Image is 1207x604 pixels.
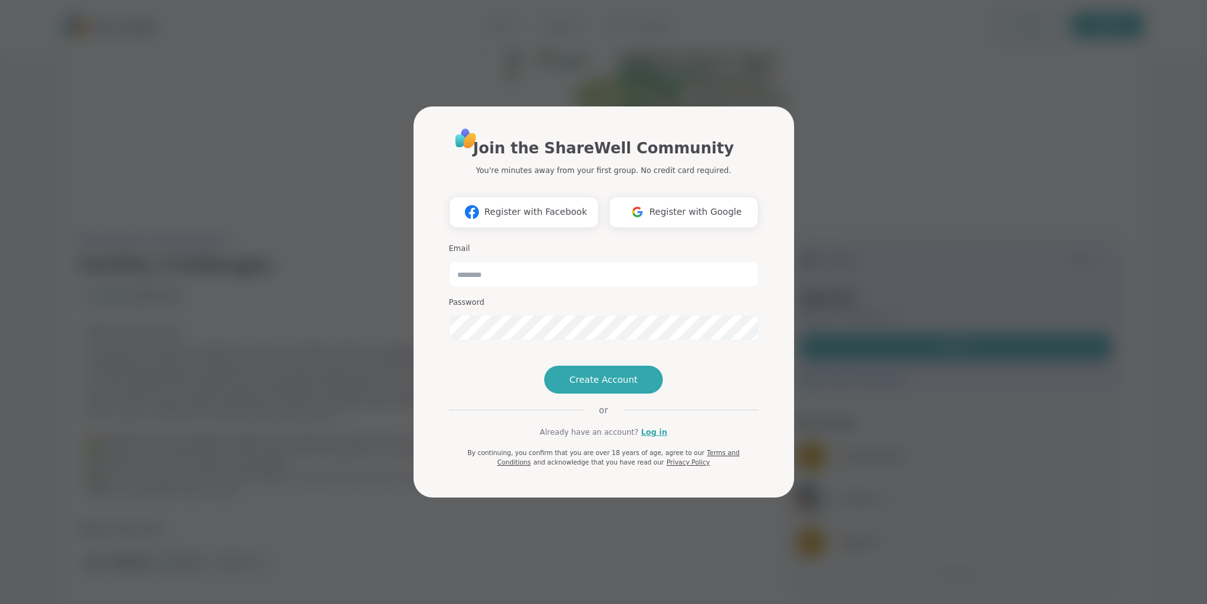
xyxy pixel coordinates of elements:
[473,137,734,160] h1: Join the ShareWell Community
[544,366,663,394] button: Create Account
[667,459,710,466] a: Privacy Policy
[449,297,759,308] h3: Password
[484,205,587,219] span: Register with Facebook
[584,404,623,416] span: or
[449,243,759,254] h3: Email
[452,124,480,153] img: ShareWell Logo
[449,196,599,228] button: Register with Facebook
[533,459,664,466] span: and acknowledge that you have read our
[649,205,742,219] span: Register with Google
[625,200,649,224] img: ShareWell Logomark
[476,165,731,176] p: You're minutes away from your first group. No credit card required.
[540,427,639,438] span: Already have an account?
[467,449,705,456] span: By continuing, you confirm that you are over 18 years of age, agree to our
[570,373,638,386] span: Create Account
[460,200,484,224] img: ShareWell Logomark
[609,196,759,228] button: Register with Google
[641,427,667,438] a: Log in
